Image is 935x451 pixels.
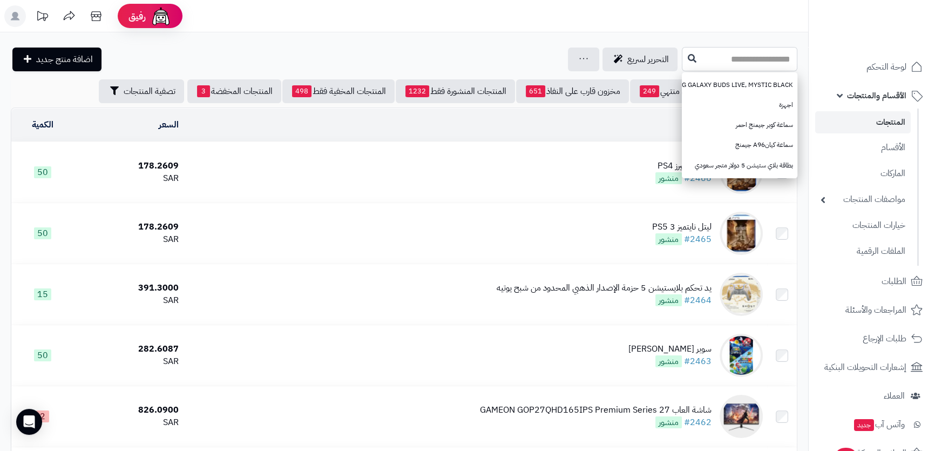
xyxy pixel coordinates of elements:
[128,10,146,23] span: رفيق
[684,355,712,368] a: #2463
[36,53,93,66] span: اضافة منتج جديد
[720,395,763,438] img: شاشة العاب GAMEON GOP27QHD165IPS Premium Series 27
[863,331,906,346] span: طلبات الإرجاع
[720,273,763,316] img: يد تحكم بلايستيشن 5 حزمة الإصدار الذهبي المحدود من شبح يوتيه
[815,354,929,380] a: إشعارات التحويلات البنكية
[652,221,712,233] div: ليتل نايتميز 3 PS5
[29,5,56,30] a: تحديثات المنصة
[292,85,311,97] span: 498
[866,59,906,75] span: لوحة التحكم
[159,118,179,131] a: السعر
[682,95,797,115] a: اجهزة
[815,54,929,80] a: لوحة التحكم
[99,79,184,103] button: تصفية المنتجات
[847,88,906,103] span: الأقسام والمنتجات
[815,383,929,409] a: العملاء
[36,410,49,422] span: 2
[78,294,179,307] div: SAR
[34,288,51,300] span: 15
[34,166,51,178] span: 50
[862,8,925,31] img: logo-2.png
[684,294,712,307] a: #2464
[682,115,797,135] a: سماعة كوبر جيمنج احمر
[682,156,797,176] a: بطاقة بلاي ستيشن 5 دولار متجر سعودي
[150,5,172,27] img: ai-face.png
[78,160,179,172] div: 178.2609
[720,334,763,377] img: سوبر ماريو جالاكس نيتندو سويتش
[16,409,42,435] div: Open Intercom Messenger
[854,419,874,431] span: جديد
[815,214,911,237] a: خيارات المنتجات
[480,404,712,416] div: شاشة العاب GAMEON GOP27QHD165IPS Premium Series 27
[627,53,669,66] span: التحرير لسريع
[815,188,911,211] a: مواصفات المنتجات
[655,355,682,367] span: منشور
[815,412,929,437] a: وآتس آبجديد
[12,48,101,71] a: اضافة منتج جديد
[884,388,905,403] span: العملاء
[124,85,175,98] span: تصفية المنتجات
[684,172,712,185] a: #2466
[815,136,911,159] a: الأقسام
[824,360,906,375] span: إشعارات التحويلات البنكية
[630,79,713,103] a: مخزون منتهي249
[526,85,545,97] span: 651
[516,79,629,103] a: مخزون قارب على النفاذ651
[78,355,179,368] div: SAR
[655,160,712,172] div: ليتل نايتميرز PS4
[882,274,906,289] span: الطلبات
[655,172,682,184] span: منشور
[815,240,911,263] a: الملفات الرقمية
[655,294,682,306] span: منشور
[815,297,929,323] a: المراجعات والأسئلة
[628,343,712,355] div: سوبر [PERSON_NAME]
[815,111,911,133] a: المنتجات
[602,48,677,71] a: التحرير لسريع
[682,135,797,155] a: سماعة كيانA96 جيمنج
[720,212,763,255] img: ليتل نايتميز 3 PS5
[684,233,712,246] a: #2465
[197,85,210,97] span: 3
[78,172,179,185] div: SAR
[684,416,712,429] a: #2462
[640,85,659,97] span: 249
[78,233,179,246] div: SAR
[682,75,797,95] a: SAMSUNG GALAXY BUDS LIVE, MYSTIC BLACK
[497,282,712,294] div: يد تحكم بلايستيشن 5 حزمة الإصدار الذهبي المحدود من شبح يوتيه
[78,343,179,355] div: 282.6087
[405,85,429,97] span: 1232
[34,349,51,361] span: 50
[78,221,179,233] div: 178.2609
[282,79,395,103] a: المنتجات المخفية فقط498
[845,302,906,318] span: المراجعات والأسئلة
[815,268,929,294] a: الطلبات
[34,227,51,239] span: 50
[187,79,281,103] a: المنتجات المخفضة3
[815,162,911,185] a: الماركات
[815,326,929,352] a: طلبات الإرجاع
[78,416,179,429] div: SAR
[78,404,179,416] div: 826.0900
[655,233,682,245] span: منشور
[32,118,53,131] a: الكمية
[853,417,905,432] span: وآتس آب
[655,416,682,428] span: منشور
[78,282,179,294] div: 391.3000
[396,79,515,103] a: المنتجات المنشورة فقط1232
